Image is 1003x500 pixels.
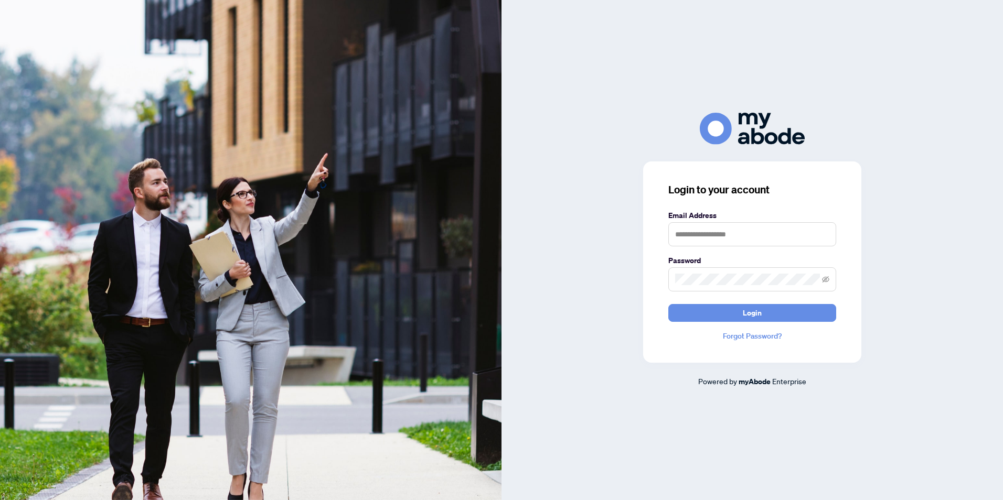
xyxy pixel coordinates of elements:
label: Password [668,255,836,266]
span: Enterprise [772,376,806,386]
label: Email Address [668,210,836,221]
img: ma-logo [700,113,805,145]
button: Login [668,304,836,322]
span: eye-invisible [822,276,829,283]
span: Powered by [698,376,737,386]
a: myAbode [739,376,771,387]
a: Forgot Password? [668,330,836,342]
span: Login [743,305,762,321]
h3: Login to your account [668,182,836,197]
